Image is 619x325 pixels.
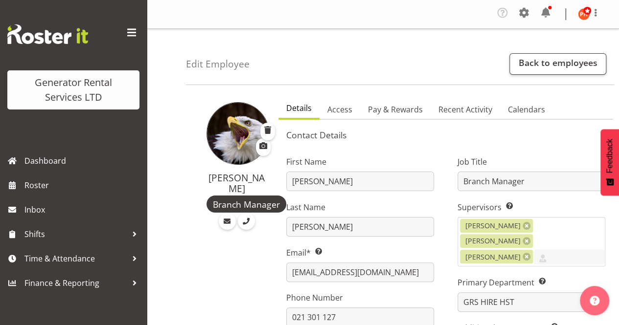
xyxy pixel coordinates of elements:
[206,102,269,165] img: andrew-crenfeldtab2e0c3de70d43fd7286f7b271d34304.png
[458,277,605,288] label: Primary Department
[24,202,142,217] span: Inbox
[286,102,312,114] span: Details
[458,172,605,191] input: Job Title
[458,201,605,213] label: Supervisors
[286,262,434,282] input: Email Address
[24,227,127,241] span: Shifts
[286,172,434,191] input: First Name
[465,220,521,231] span: [PERSON_NAME]
[438,104,492,115] span: Recent Activity
[286,156,434,168] label: First Name
[24,153,142,168] span: Dashboard
[24,276,127,290] span: Finance & Reporting
[206,173,267,194] h4: [PERSON_NAME]
[600,129,619,195] button: Feedback - Show survey
[327,104,352,115] span: Access
[186,59,250,69] h4: Edit Employee
[590,296,599,305] img: help-xxl-2.png
[605,139,614,173] span: Feedback
[286,292,434,303] label: Phone Number
[368,104,423,115] span: Pay & Rewards
[465,252,521,262] span: [PERSON_NAME]
[286,217,434,237] input: Last Name
[24,251,127,266] span: Time & Attendance
[24,178,142,193] span: Roster
[578,8,590,20] img: phil-hannah11623.jpg
[17,75,130,105] div: Generator Rental Services LTD
[286,247,434,259] label: Email*
[286,130,605,140] h5: Contact Details
[286,201,434,213] label: Last Name
[458,156,605,168] label: Job Title
[7,24,88,44] img: Rosterit website logo
[509,53,606,75] a: Back to employees
[219,213,236,230] a: Email Employee
[508,104,545,115] span: Calendars
[465,236,521,246] span: [PERSON_NAME]
[238,213,255,230] a: Call Employee
[213,198,280,211] span: Branch Manager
